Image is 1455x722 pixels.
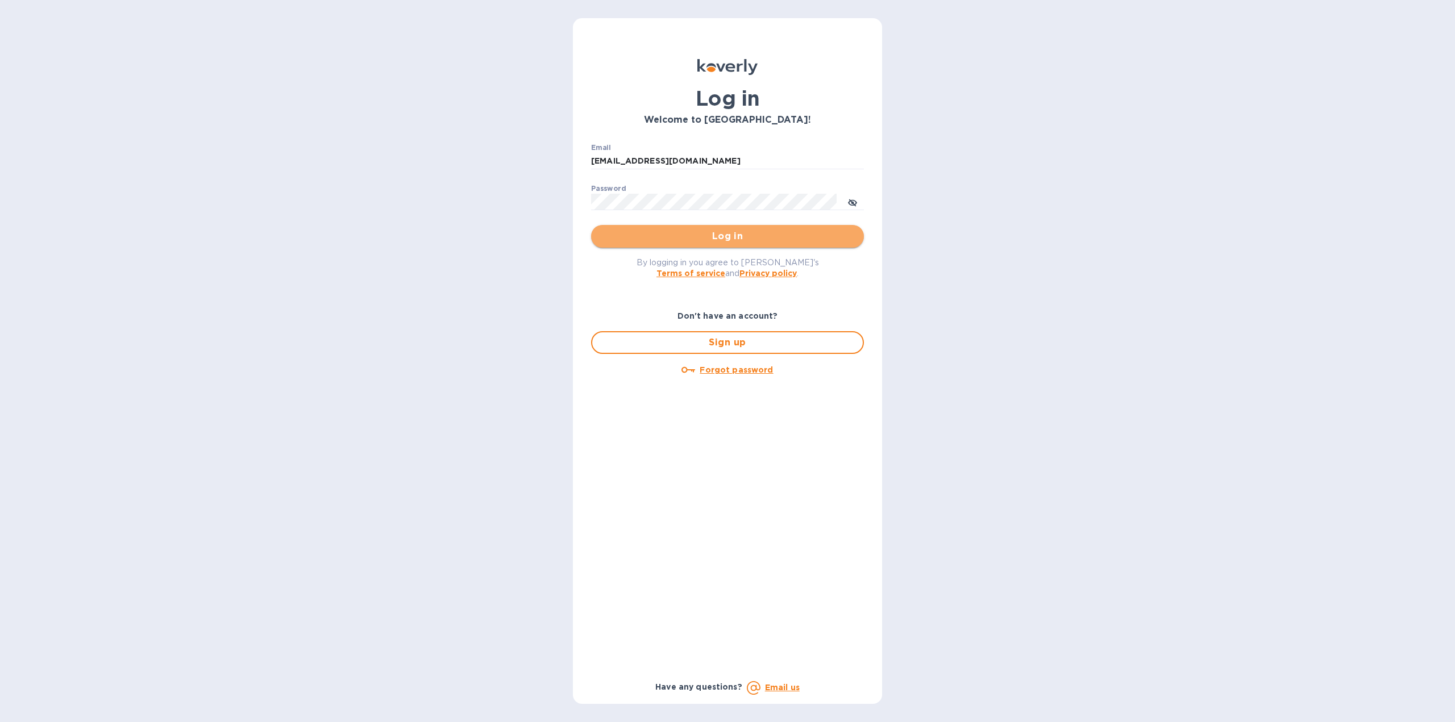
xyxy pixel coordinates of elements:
u: Forgot password [700,365,773,374]
label: Email [591,144,611,151]
a: Privacy policy [739,269,797,278]
h1: Log in [591,86,864,110]
b: Have any questions? [655,682,742,691]
a: Email us [765,683,800,692]
a: Terms of service [656,269,725,278]
img: Koverly [697,59,758,75]
span: Log in [600,229,855,243]
h3: Welcome to [GEOGRAPHIC_DATA]! [591,115,864,126]
b: Don't have an account? [677,311,778,320]
input: Enter email address [591,153,864,170]
button: toggle password visibility [841,190,864,213]
span: By logging in you agree to [PERSON_NAME]'s and . [637,258,819,278]
label: Password [591,185,626,192]
button: Sign up [591,331,864,354]
button: Log in [591,225,864,248]
span: Sign up [601,336,854,349]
